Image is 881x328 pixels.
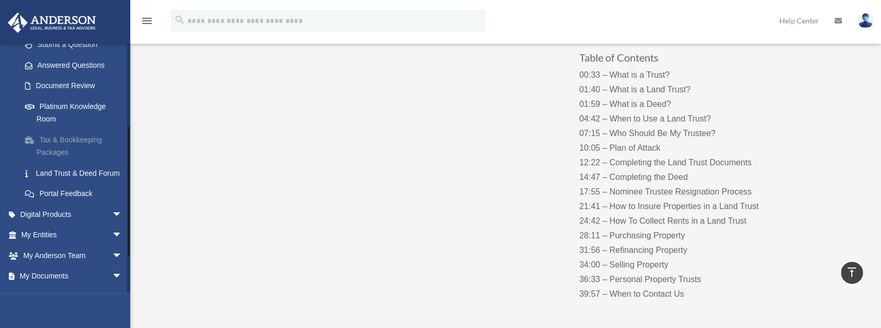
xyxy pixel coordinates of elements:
a: Land Trust & Deed Forum [15,163,133,184]
a: Platinum Knowledge Room [15,96,138,129]
span: arrow_drop_down [112,225,133,246]
img: Anderson Advisors Platinum Portal [5,13,99,33]
a: My Entitiesarrow_drop_down [7,225,138,246]
span: arrow_drop_down [112,245,133,266]
a: Portal Feedback [15,184,138,204]
a: Document Review [15,76,138,96]
span: arrow_drop_down [112,266,133,287]
a: Tax & Bookkeeping Packages [15,129,138,163]
a: Online Learningarrow_drop_down [7,286,138,307]
a: menu [141,18,153,27]
img: User Pic [858,13,873,28]
a: My Anderson Teamarrow_drop_down [7,245,138,266]
span: arrow_drop_down [112,204,133,225]
span: arrow_drop_down [112,286,133,308]
a: Digital Productsarrow_drop_down [7,204,138,225]
i: vertical_align_top [846,266,858,278]
p: 00:33 – What is a Trust? 01:40 – What is a Land Trust? 01:59 – What is a Deed? 04:42 – When to Us... [579,68,785,301]
h3: Table of Contents [579,52,785,68]
i: search [174,14,185,26]
i: menu [141,15,153,27]
a: vertical_align_top [841,262,863,284]
a: My Documentsarrow_drop_down [7,266,138,287]
a: Submit a Question [15,34,138,55]
a: Answered Questions [15,55,138,76]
